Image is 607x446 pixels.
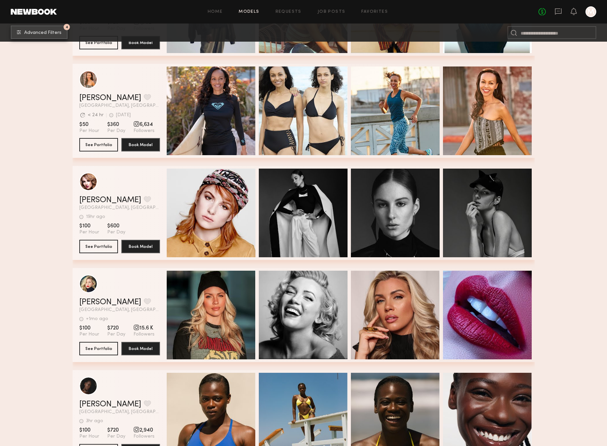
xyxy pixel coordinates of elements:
[208,10,223,14] a: Home
[121,342,160,355] button: Book Model
[133,325,155,331] span: 15.6 K
[133,427,155,434] span: 2,940
[11,26,68,39] button: 4Advanced Filters
[79,138,118,151] button: See Portfolio
[79,427,99,434] span: $100
[79,36,118,49] button: See Portfolio
[107,223,125,229] span: $600
[107,331,125,338] span: Per Day
[107,325,125,331] span: $720
[79,94,141,102] a: [PERSON_NAME]
[86,419,103,423] div: 3hr ago
[133,434,155,440] span: Followers
[79,240,118,253] button: See Portfolio
[79,325,99,331] span: $100
[121,240,160,253] button: Book Model
[79,331,99,338] span: Per Hour
[79,223,99,229] span: $100
[585,6,596,17] a: M
[107,229,125,235] span: Per Day
[79,229,99,235] span: Per Hour
[24,31,62,35] span: Advanced Filters
[133,121,155,128] span: 6,634
[79,410,160,414] span: [GEOGRAPHIC_DATA], [GEOGRAPHIC_DATA]
[79,298,141,306] a: [PERSON_NAME]
[133,331,155,338] span: Followers
[361,10,388,14] a: Favorites
[86,215,105,219] div: 19hr ago
[107,128,125,134] span: Per Day
[66,26,68,29] span: 4
[107,427,125,434] span: $720
[79,342,118,355] button: See Portfolio
[88,113,104,118] div: < 24 hr
[79,121,99,128] span: $50
[116,113,131,118] div: [DATE]
[239,10,259,14] a: Models
[79,206,160,210] span: [GEOGRAPHIC_DATA], [GEOGRAPHIC_DATA]
[121,138,160,151] button: Book Model
[79,434,99,440] span: Per Hour
[79,400,141,408] a: [PERSON_NAME]
[107,121,125,128] span: $360
[133,128,155,134] span: Followers
[79,308,160,312] span: [GEOGRAPHIC_DATA], [GEOGRAPHIC_DATA]
[318,10,346,14] a: Job Posts
[79,128,99,134] span: Per Hour
[121,36,160,49] button: Book Model
[86,317,108,321] div: +1mo ago
[79,196,141,204] a: [PERSON_NAME]
[107,434,125,440] span: Per Day
[79,103,160,108] span: [GEOGRAPHIC_DATA], [GEOGRAPHIC_DATA]
[276,10,301,14] a: Requests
